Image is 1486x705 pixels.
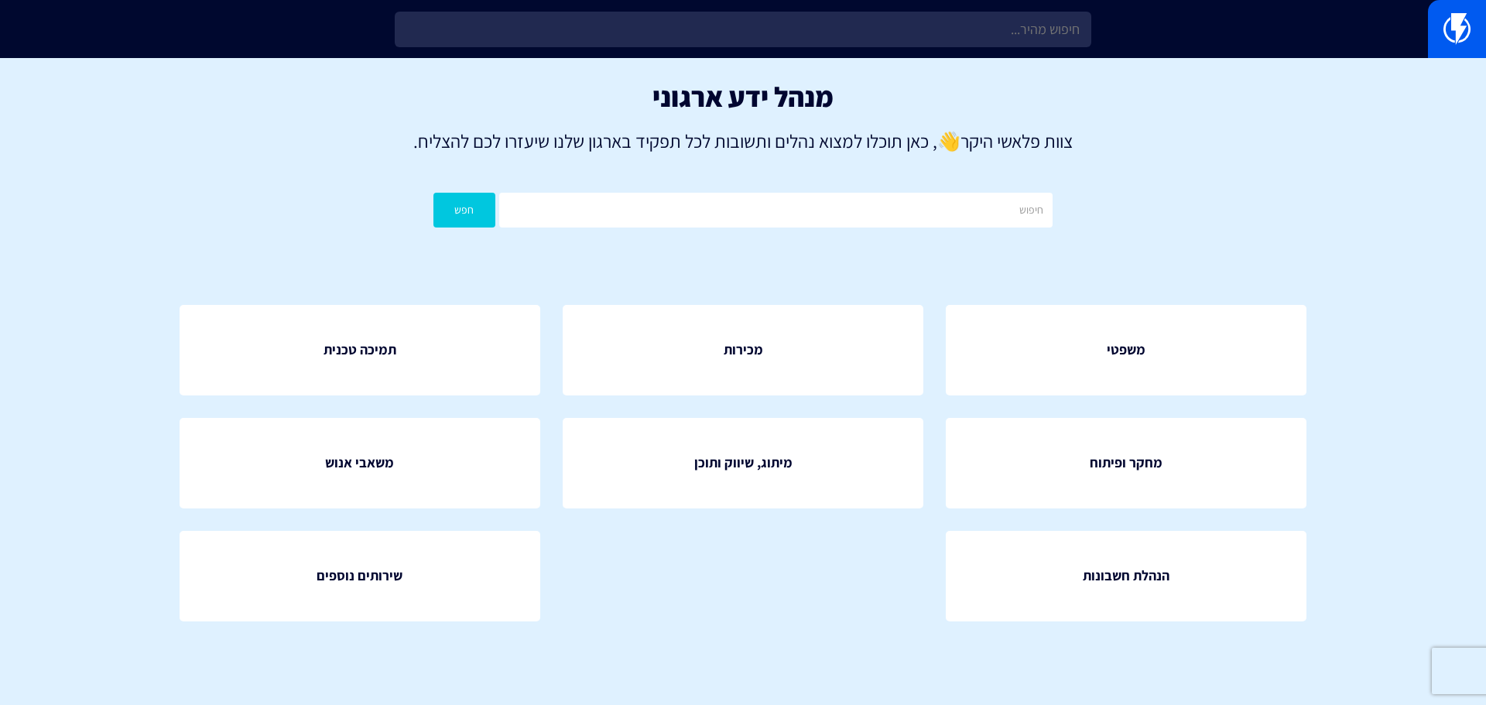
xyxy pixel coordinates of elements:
[946,531,1306,621] a: הנהלת חשבונות
[1083,566,1169,586] span: הנהלת חשבונות
[499,193,1053,228] input: חיפוש
[180,531,540,621] a: שירותים נוספים
[324,340,396,360] span: תמיכה טכנית
[1090,453,1162,473] span: מחקר ופיתוח
[180,305,540,395] a: תמיכה טכנית
[433,193,495,228] button: חפש
[694,453,793,473] span: מיתוג, שיווק ותוכן
[937,128,960,153] strong: 👋
[395,12,1091,47] input: חיפוש מהיר...
[180,418,540,508] a: משאבי אנוש
[724,340,763,360] span: מכירות
[946,305,1306,395] a: משפטי
[23,81,1463,112] h1: מנהל ידע ארגוני
[946,418,1306,508] a: מחקר ופיתוח
[1107,340,1145,360] span: משפטי
[23,128,1463,154] p: צוות פלאשי היקר , כאן תוכלו למצוא נהלים ותשובות לכל תפקיד בארגון שלנו שיעזרו לכם להצליח.
[317,566,402,586] span: שירותים נוספים
[563,418,923,508] a: מיתוג, שיווק ותוכן
[563,305,923,395] a: מכירות
[325,453,394,473] span: משאבי אנוש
